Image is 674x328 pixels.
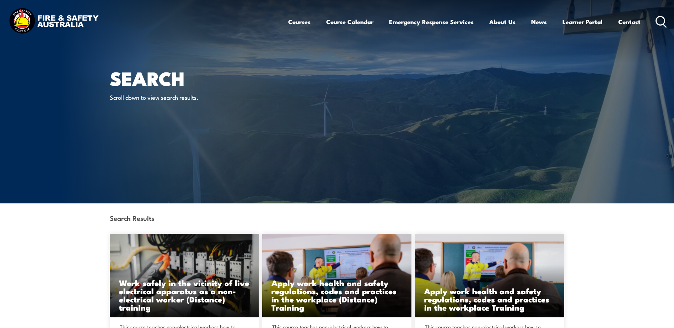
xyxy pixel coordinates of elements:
[271,279,402,311] h3: Apply work health and safety regulations, codes and practices in the workplace (Distance) Training
[288,12,311,31] a: Courses
[562,12,603,31] a: Learner Portal
[415,234,564,317] img: Apply work health and safety regulations, codes and practices in the workplace Training
[110,213,154,223] strong: Search Results
[531,12,547,31] a: News
[489,12,516,31] a: About Us
[110,93,239,101] p: Scroll down to view search results.
[424,287,555,311] h3: Apply work health and safety regulations, codes and practices in the workplace Training
[326,12,373,31] a: Course Calendar
[389,12,474,31] a: Emergency Response Services
[110,234,259,317] a: Work safely in the vicinity of live electrical apparatus as a non-electrical worker (Distance) tr...
[119,279,250,311] h3: Work safely in the vicinity of live electrical apparatus as a non-electrical worker (Distance) tr...
[110,70,285,86] h1: Search
[262,234,411,317] img: Apply work health and safety regulations, codes and practices in the workplace (Distance) Training
[618,12,641,31] a: Contact
[110,234,259,317] img: Work safely in the vicinity of live electrical apparatus as a non-electrical worker (Distance) TR...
